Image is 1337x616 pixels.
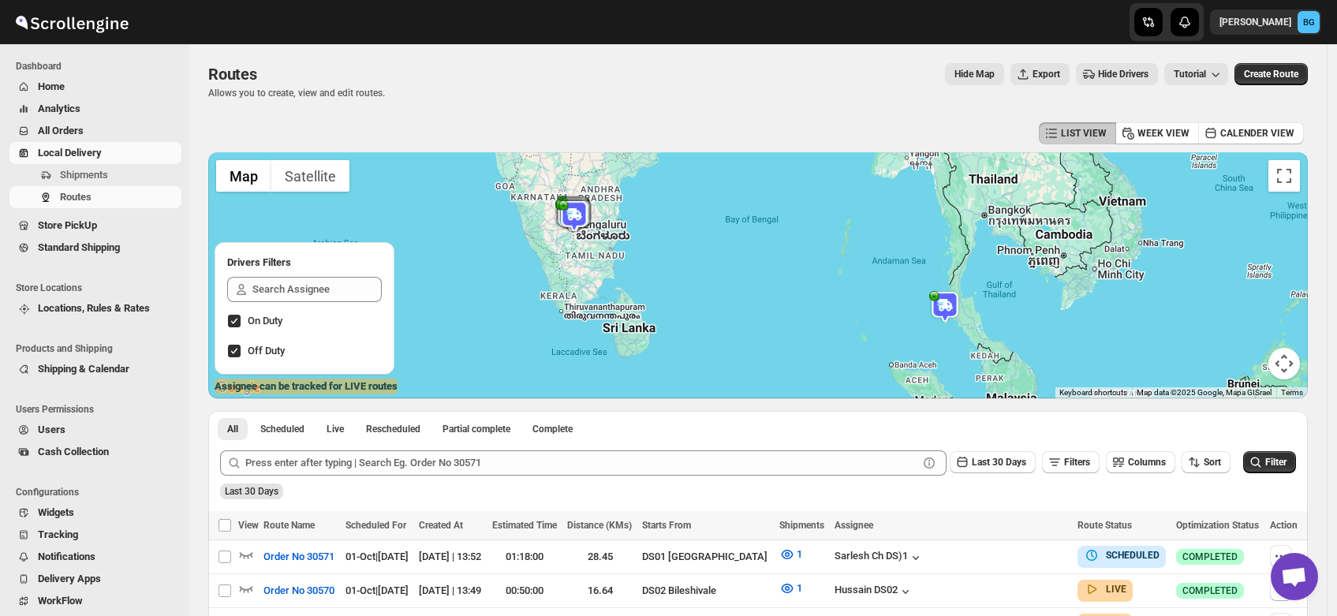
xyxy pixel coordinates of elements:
button: Delivery Apps [9,568,181,590]
button: Shipping & Calendar [9,358,181,380]
button: All Orders [9,120,181,142]
span: Delivery Apps [38,573,101,584]
span: Store PickUp [38,219,97,231]
span: Partial complete [443,423,510,435]
span: Filters [1064,457,1090,468]
span: Starts From [642,520,691,531]
span: Columns [1128,457,1166,468]
span: Analytics [38,103,80,114]
div: 16.64 [567,583,633,599]
div: [DATE] | 13:52 [419,549,482,565]
img: ScrollEngine [13,2,131,42]
span: Dashboard [16,60,181,73]
div: Sarlesh Ch DS)1 [835,550,924,566]
span: Store Locations [16,282,181,294]
button: Hide Drivers [1076,63,1158,85]
button: Toggle fullscreen view [1268,160,1300,192]
span: Users Permissions [16,403,181,416]
img: Google [212,378,264,398]
button: Tutorial [1164,63,1228,85]
span: Routes [208,65,257,84]
button: Filter [1243,451,1296,473]
span: Export [1033,68,1060,80]
span: 1 [797,582,802,594]
button: Home [9,76,181,98]
span: 1 [797,548,802,560]
span: Complete [532,423,573,435]
span: View [238,520,259,531]
span: Configurations [16,486,181,498]
button: CALENDER VIEW [1198,122,1304,144]
span: COMPLETED [1182,584,1238,597]
span: Route Name [263,520,315,531]
button: Analytics [9,98,181,120]
span: 01-Oct | [DATE] [345,551,409,562]
span: Brajesh Giri [1298,11,1320,33]
span: Shipping & Calendar [38,363,129,375]
span: Action [1270,520,1298,531]
button: Notifications [9,546,181,568]
button: Filters [1042,451,1100,473]
button: Last 30 Days [950,451,1036,473]
span: Locations, Rules & Rates [38,302,150,314]
button: Routes [9,186,181,208]
button: User menu [1210,9,1321,35]
span: Off Duty [248,345,285,357]
button: 1 [770,576,812,601]
span: Cash Collection [38,446,109,457]
div: 01:18:00 [492,549,558,565]
div: [DATE] | 13:49 [419,583,482,599]
button: WorkFlow [9,590,181,612]
input: Search Assignee [252,277,382,302]
span: On Duty [248,315,282,327]
span: COMPLETED [1182,551,1238,563]
b: LIVE [1106,584,1126,595]
button: Hussain DS02 [835,584,913,599]
p: [PERSON_NAME] [1219,16,1291,28]
span: Create Route [1244,68,1298,80]
span: Hide Map [954,68,995,80]
span: Products and Shipping [16,342,181,355]
span: LIST VIEW [1061,127,1107,140]
button: Cash Collection [9,441,181,463]
span: Last 30 Days [225,486,278,497]
button: SCHEDULED [1084,547,1160,563]
p: Allows you to create, view and edit routes. [208,87,385,99]
span: Sort [1204,457,1221,468]
span: Tutorial [1174,69,1206,80]
span: Home [38,80,65,92]
span: Tracking [38,528,78,540]
span: Scheduled For [345,520,406,531]
button: Columns [1106,451,1175,473]
button: Order No 30570 [254,578,344,603]
button: Show street map [216,160,271,192]
span: All [227,423,238,435]
span: WorkFlow [38,595,83,607]
button: Map camera controls [1268,348,1300,379]
button: Create Route [1234,63,1308,85]
span: Notifications [38,551,95,562]
button: Export [1010,63,1070,85]
button: WEEK VIEW [1115,122,1199,144]
button: Order No 30571 [254,544,344,569]
label: Assignee can be tracked for LIVE routes [215,379,398,394]
button: Shipments [9,164,181,186]
span: Widgets [38,506,74,518]
span: Route Status [1077,520,1132,531]
button: LIVE [1084,581,1126,597]
span: CALENDER VIEW [1220,127,1294,140]
input: Press enter after typing | Search Eg. Order No 30571 [245,450,918,476]
span: WEEK VIEW [1137,127,1189,140]
div: Open chat [1271,553,1318,600]
button: 1 [770,542,812,567]
h2: Drivers Filters [227,255,382,271]
div: 00:50:00 [492,583,558,599]
text: BG [1303,17,1315,28]
span: Standard Shipping [38,241,120,253]
button: Keyboard shortcuts [1059,387,1127,398]
span: Live [327,423,344,435]
span: Assignee [835,520,873,531]
span: Map data ©2025 Google, Mapa GISrael [1137,388,1272,397]
span: Optimization Status [1176,520,1259,531]
span: Estimated Time [492,520,557,531]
